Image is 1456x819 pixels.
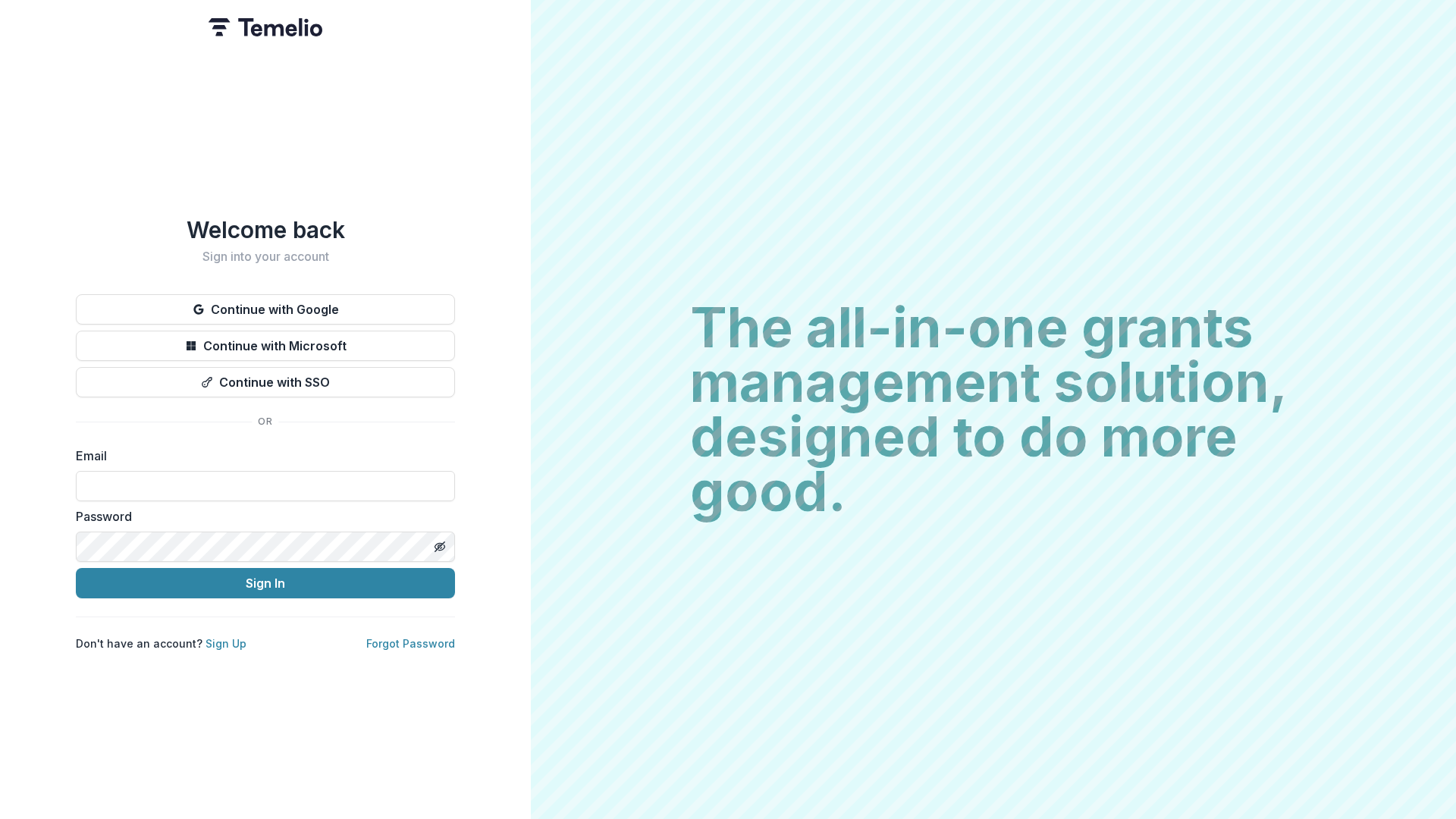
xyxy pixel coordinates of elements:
[428,535,452,559] button: Toggle password visibility
[209,18,322,36] img: Temelio
[76,635,246,651] p: Don't have an account?
[366,637,455,650] a: Forgot Password
[76,568,455,598] button: Sign In
[76,447,446,465] label: Email
[206,637,246,650] a: Sign Up
[76,216,455,243] h1: Welcome back
[76,331,455,361] button: Continue with Microsoft
[76,294,455,325] button: Continue with Google
[76,249,455,264] h2: Sign into your account
[76,367,455,397] button: Continue with SSO
[76,507,446,526] label: Password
